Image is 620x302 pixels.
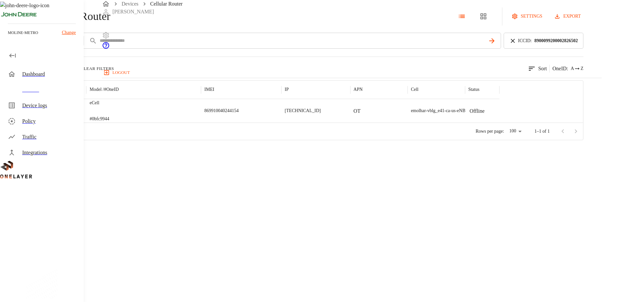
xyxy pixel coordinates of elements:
[470,107,485,115] p: Offline
[285,86,289,93] p: IP
[476,128,504,135] p: Rows per page:
[102,45,110,50] a: onelayer-support
[90,100,109,106] p: eCell
[411,108,479,113] span: emolhar-vblg_e41-ca-us-eNB432538
[354,86,363,93] p: APN
[204,108,239,114] p: 869910040244154
[468,86,479,93] p: Status
[90,86,119,93] p: Model /
[90,116,109,122] p: #0bfc9944
[204,86,214,93] p: IMEI
[102,67,132,78] button: logout
[285,108,321,114] p: [TECHNICAL_ID]
[112,8,154,16] p: [PERSON_NAME]
[104,87,119,92] span: # OneID
[102,67,602,78] a: logout
[534,128,550,135] p: 1–1 of 1
[135,147,158,156] div: MultiTech
[411,86,418,93] p: Cell
[102,45,110,50] span: Support Portal
[411,108,546,114] div: emolhar-vblg_e41-ca-us-eNB432538 #EB211210933::NOKIA::FW2QQD
[507,126,524,136] div: 100
[354,107,360,115] p: OT
[122,1,139,7] a: Devices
